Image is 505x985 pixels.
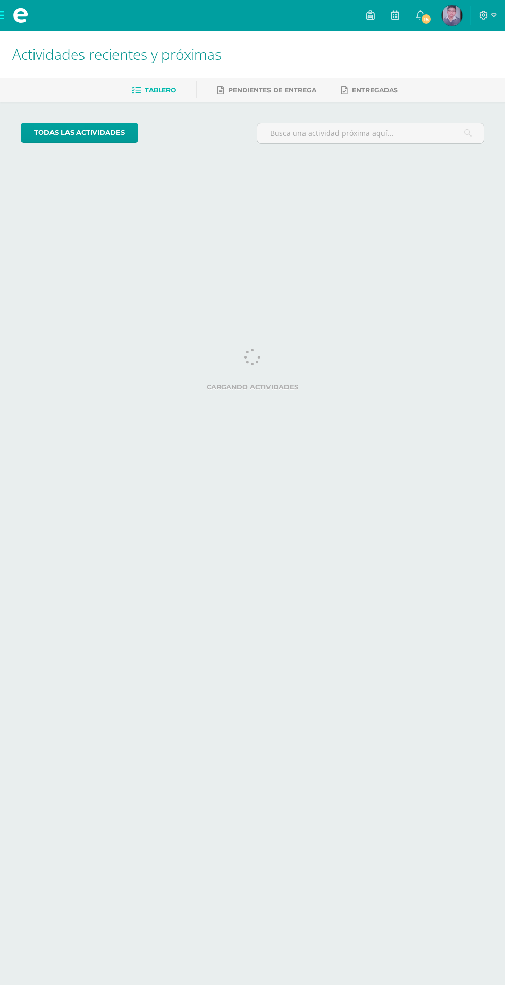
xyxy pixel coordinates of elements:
[145,86,176,94] span: Tablero
[21,123,138,143] a: todas las Actividades
[442,5,462,26] img: 774b7ba3149eed0c82d288813da4fa16.png
[341,82,398,98] a: Entregadas
[352,86,398,94] span: Entregadas
[21,383,484,391] label: Cargando actividades
[217,82,316,98] a: Pendientes de entrega
[420,13,432,25] span: 15
[12,44,222,64] span: Actividades recientes y próximas
[132,82,176,98] a: Tablero
[257,123,484,143] input: Busca una actividad próxima aquí...
[228,86,316,94] span: Pendientes de entrega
